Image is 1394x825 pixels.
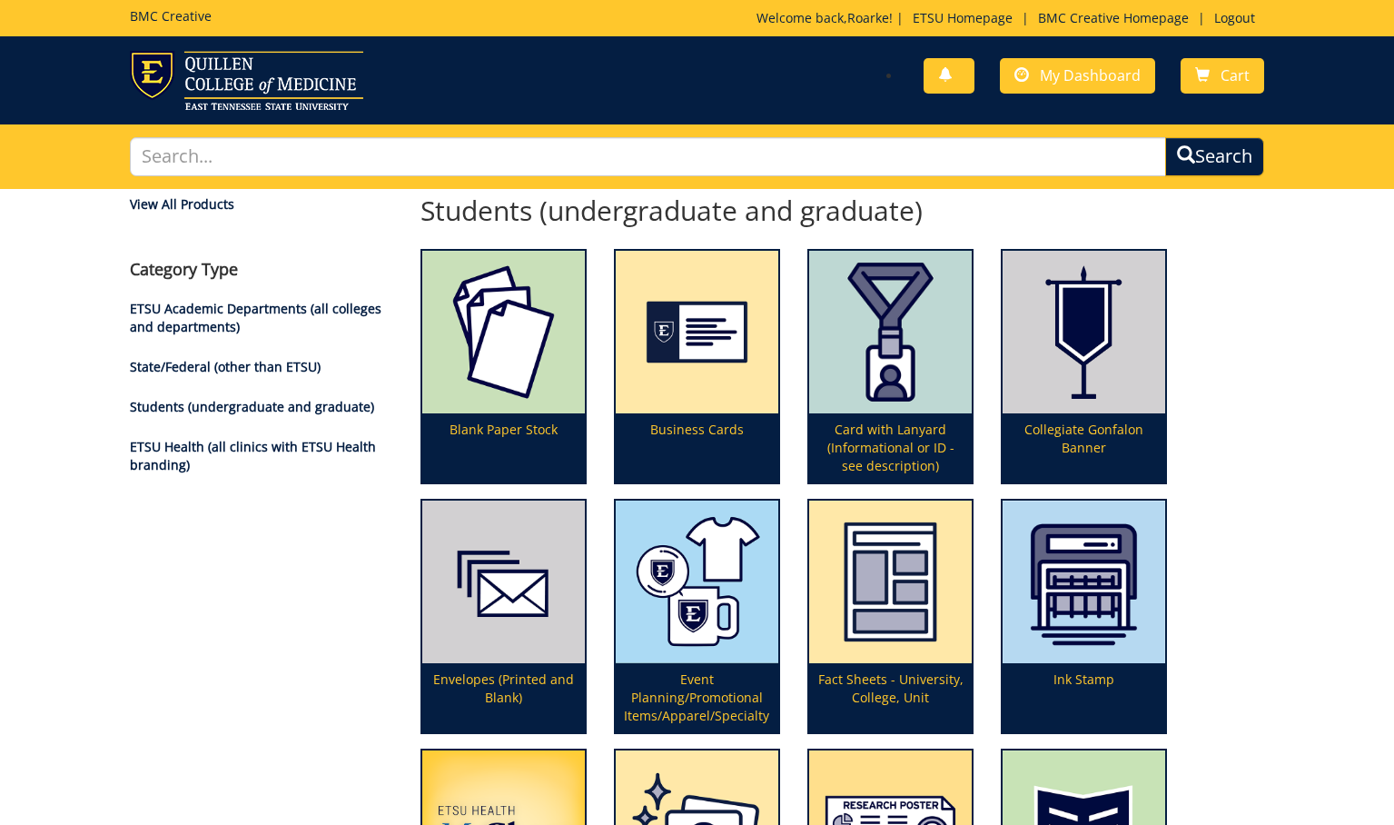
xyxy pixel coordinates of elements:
[1205,9,1264,26] a: Logout
[1221,65,1250,85] span: Cart
[422,251,585,413] img: blank%20paper-65568471efb8f2.36674323.png
[130,261,393,279] h4: Category Type
[1003,251,1165,482] a: Collegiate Gonfalon Banner
[1040,65,1141,85] span: My Dashboard
[130,9,212,23] h5: BMC Creative
[809,251,972,482] a: Card with Lanyard (Informational or ID - see description)
[130,51,363,110] img: ETSU logo
[616,251,778,482] a: Business Cards
[422,663,585,732] p: Envelopes (Printed and Blank)
[130,438,376,473] a: ETSU Health (all clinics with ETSU Health branding)
[847,9,889,26] a: Roarke
[420,195,1168,225] h2: Students (undergraduate and graduate)
[422,501,585,663] img: envelopes-(bulk-order)-594831b101c519.91017228.png
[1165,137,1264,176] button: Search
[809,251,972,413] img: card%20with%20lanyard-64d29bdf945cd3.52638038.png
[130,358,321,375] a: State/Federal (other than ETSU)
[904,9,1022,26] a: ETSU Homepage
[422,251,585,482] a: Blank Paper Stock
[1029,9,1198,26] a: BMC Creative Homepage
[616,663,778,732] p: Event Planning/Promotional Items/Apparel/Specialty
[1003,663,1165,732] p: Ink Stamp
[1003,251,1165,413] img: collegiate-(gonfalon)-banner-59482f3c476cc1.32530966.png
[1003,501,1165,732] a: Ink Stamp
[809,501,972,732] a: Fact Sheets - University, College, Unit
[130,300,381,335] a: ETSU Academic Departments (all colleges and departments)
[130,398,374,415] a: Students (undergraduate and graduate)
[809,663,972,732] p: Fact Sheets - University, College, Unit
[616,501,778,663] img: promotional%20items%20icon-621cf3f26df267.81791671.png
[616,251,778,413] img: business%20cards-655684f769de13.42776325.png
[1003,413,1165,482] p: Collegiate Gonfalon Banner
[130,137,1166,176] input: Search...
[1003,501,1165,663] img: ink%20stamp-620d597748ba81.63058529.png
[616,413,778,482] p: Business Cards
[809,413,972,482] p: Card with Lanyard (Informational or ID - see description)
[130,195,393,214] a: View All Products
[422,501,585,732] a: Envelopes (Printed and Blank)
[1000,58,1155,94] a: My Dashboard
[422,413,585,482] p: Blank Paper Stock
[616,501,778,732] a: Event Planning/Promotional Items/Apparel/Specialty
[756,9,1264,27] p: Welcome back, ! | | |
[809,501,972,663] img: fact%20sheet-63b722d48584d3.32276223.png
[1181,58,1264,94] a: Cart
